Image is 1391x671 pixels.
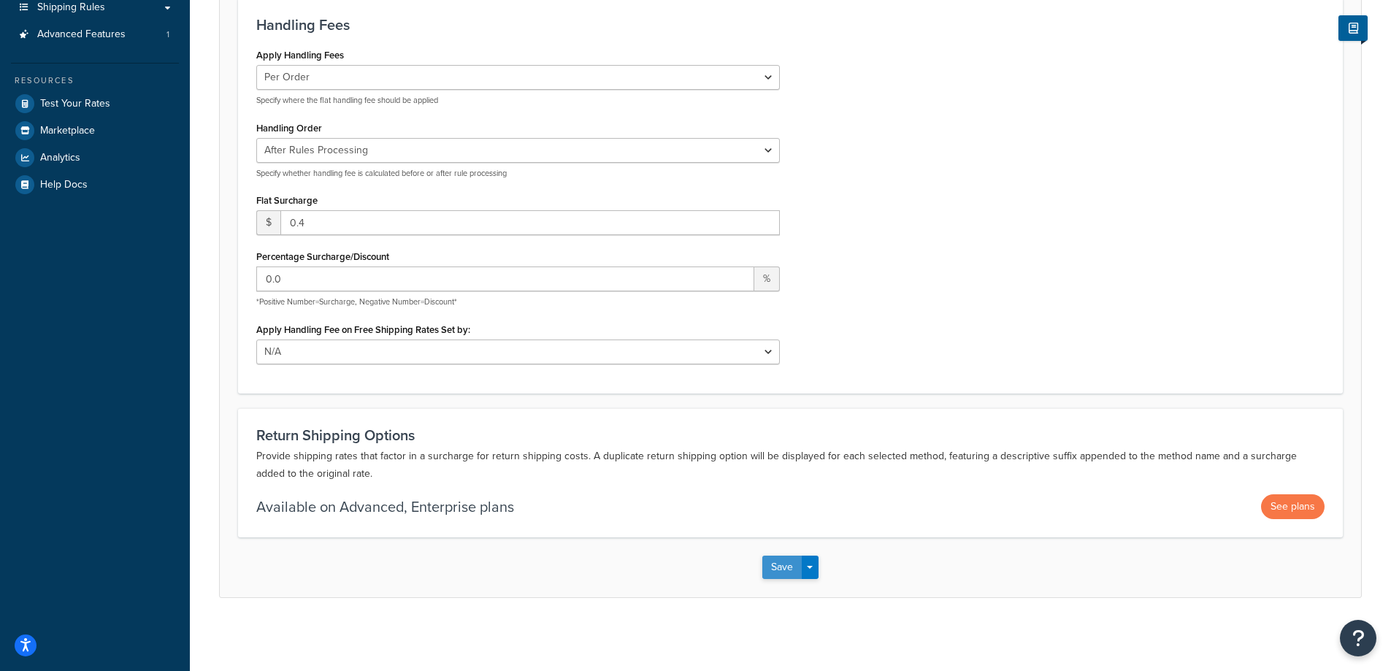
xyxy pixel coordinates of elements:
span: % [754,267,780,291]
span: 1 [166,28,169,41]
h3: Return Shipping Options [256,427,1325,443]
p: Specify whether handling fee is calculated before or after rule processing [256,168,780,179]
button: Save [762,556,802,579]
h3: Handling Fees [256,17,1325,33]
p: Specify where the flat handling fee should be applied [256,95,780,106]
div: Resources [11,74,179,87]
span: Shipping Rules [37,1,105,14]
label: Apply Handling Fees [256,50,344,61]
button: See plans [1261,494,1325,519]
span: Analytics [40,152,80,164]
span: Help Docs [40,179,88,191]
button: Open Resource Center [1340,620,1376,656]
a: Help Docs [11,172,179,198]
button: Show Help Docs [1338,15,1368,41]
a: Analytics [11,145,179,171]
p: Provide shipping rates that factor in a surcharge for return shipping costs. A duplicate return s... [256,448,1325,483]
a: Marketplace [11,118,179,144]
li: Advanced Features [11,21,179,48]
p: Available on Advanced, Enterprise plans [256,496,514,517]
a: Test Your Rates [11,91,179,117]
label: Percentage Surcharge/Discount [256,251,389,262]
p: *Positive Number=Surcharge, Negative Number=Discount* [256,296,780,307]
span: Marketplace [40,125,95,137]
span: Test Your Rates [40,98,110,110]
label: Flat Surcharge [256,195,318,206]
span: $ [256,210,280,235]
label: Handling Order [256,123,322,134]
label: Apply Handling Fee on Free Shipping Rates Set by: [256,324,470,335]
span: Advanced Features [37,28,126,41]
a: Advanced Features1 [11,21,179,48]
